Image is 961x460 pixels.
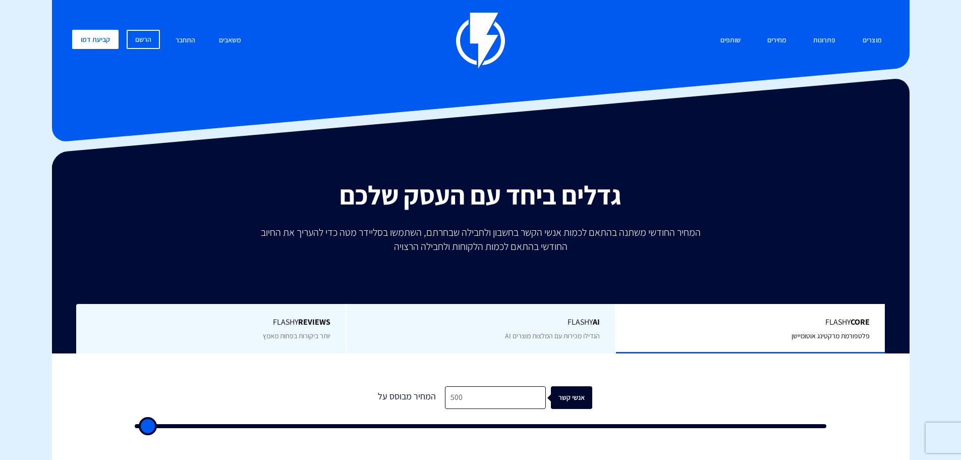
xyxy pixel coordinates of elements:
span: יותר ביקורות בפחות מאמץ [263,331,330,340]
span: פלטפורמת מרקטינג אוטומיישן [792,331,870,340]
a: מחירים [760,30,794,52]
a: קביעת דמו [72,30,119,49]
b: AI [593,317,600,327]
b: REVIEWS [298,317,330,327]
a: משאבים [211,30,249,52]
span: Flashy [91,317,330,328]
div: המחיר מבוסס על [369,386,445,409]
b: Core [851,317,870,327]
p: המחיר החודשי משתנה בהתאם לכמות אנשי הקשר בחשבון ולחבילה שבחרתם, השתמשו בסליידר מטה כדי להעריך את ... [254,225,708,253]
span: Flashy [631,317,870,328]
a: שותפים [713,30,748,52]
div: אנשי קשר [557,386,599,409]
a: התחבר [168,30,203,52]
a: מוצרים [855,30,889,52]
h2: גדלים ביחד עם העסק שלכם [60,181,902,210]
a: פתרונות [806,30,843,52]
span: הגדילו מכירות עם המלצות מוצרים AI [505,331,600,340]
span: Flashy [362,317,600,328]
a: הרשם [127,30,160,49]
